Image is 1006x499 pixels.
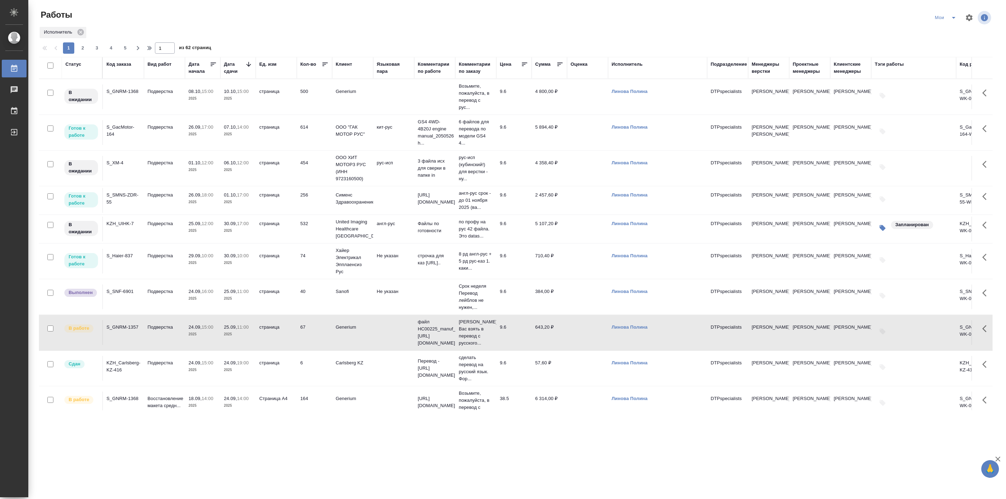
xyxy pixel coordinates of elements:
td: S_SNF-6901-WK-014 [956,284,997,309]
a: Линова Полина [612,396,648,401]
td: [PERSON_NAME] [789,284,830,309]
p: Перевод - [URL][DOMAIN_NAME].. [418,358,452,379]
td: 40 [297,284,332,309]
td: 9.6 [496,284,532,309]
td: DTPspecialists [707,120,748,145]
p: 26.09, [189,124,202,130]
td: 74 [297,249,332,274]
td: Не указан [373,249,414,274]
td: страница [256,217,297,241]
td: Не указан [373,284,414,309]
div: Исполнитель назначен, приступать к работе пока рано [64,159,99,176]
td: [PERSON_NAME] [830,156,871,181]
p: Запланирован [895,221,929,228]
div: Дата сдачи [224,61,245,75]
p: англ-рус срок - до 01 ноября 2025 (ва... [459,190,493,211]
p: Файлы по готовности [418,220,452,234]
p: Sanofi [336,288,370,295]
p: Generium [336,395,370,402]
div: Тэги работы [875,61,904,68]
p: 2025 [224,199,252,206]
td: 454 [297,156,332,181]
p: [PERSON_NAME] [752,220,786,227]
p: Выполнен [69,289,93,296]
div: Проектные менеджеры [793,61,827,75]
p: 14:00 [237,124,249,130]
button: Добавить тэги [875,359,890,375]
td: 5 107,20 ₽ [532,217,567,241]
span: 2 [77,45,88,52]
p: GS4 4WD-4B20J engine manual_2050526 h... [418,118,452,147]
p: 10:00 [237,253,249,258]
a: Линова Полина [612,192,648,198]
td: 4 358,40 ₽ [532,156,567,181]
div: Сумма [535,61,550,68]
p: 18:00 [202,192,213,198]
p: 26.09, [189,192,202,198]
td: англ-рус [373,217,414,241]
td: 9.6 [496,156,532,181]
p: Сименс Здравоохранение [336,192,370,206]
button: Здесь прячутся важные кнопки [978,120,995,137]
p: 24.09, [224,360,237,365]
p: Подверстка [148,288,181,295]
p: 11:00 [237,289,249,294]
td: [PERSON_NAME] [789,320,830,345]
td: 164 [297,392,332,416]
p: Generium [336,324,370,331]
button: Добавить тэги [875,192,890,207]
p: Восстановление макета средн... [148,395,181,409]
td: 710,40 ₽ [532,249,567,274]
p: 24.09, [189,289,202,294]
p: [URL][DOMAIN_NAME].. [418,192,452,206]
p: Подверстка [148,124,181,131]
p: ООО "ГАК МОТОР РУС" [336,124,370,138]
p: Подверстка [148,252,181,259]
button: Изменить тэги [875,220,890,236]
td: DTPspecialists [707,356,748,381]
div: Исполнитель завершил работу [64,288,99,298]
p: 01.10, [189,160,202,165]
div: Вид работ [148,61,172,68]
div: KZH_Carlsberg-KZ-416 [106,359,140,374]
td: [PERSON_NAME] [830,217,871,241]
div: Исполнитель [40,27,86,38]
p: 14:00 [237,396,249,401]
p: [PERSON_NAME] [752,359,786,366]
td: DTPspecialists [707,84,748,109]
span: из 62 страниц [179,43,211,54]
button: Здесь прячутся важные кнопки [978,84,995,101]
td: 67 [297,320,332,345]
p: рус-исп (кубинский!) для верстки - ну... [459,154,493,182]
td: страница [256,120,297,145]
p: 12:00 [237,160,249,165]
a: Линова Полина [612,160,648,165]
p: 2025 [189,95,217,102]
p: 10.10, [224,89,237,94]
td: DTPspecialists [707,156,748,181]
a: Линова Полина [612,360,648,365]
td: [PERSON_NAME] [789,249,830,274]
div: Исполнитель может приступить к работе [64,192,99,208]
p: Готов к работе [69,193,94,207]
div: Ед. изм [259,61,277,68]
p: файл НС00225_manuf_2 [URL][DOMAIN_NAME].. [418,318,452,347]
td: 6 314,00 ₽ [532,392,567,416]
p: 2025 [224,366,252,374]
div: split button [932,12,961,23]
td: [PERSON_NAME] [789,188,830,213]
a: Линова Полина [612,253,648,258]
p: 12:00 [202,160,213,165]
p: 16:00 [202,289,213,294]
p: Подверстка [148,159,181,166]
span: 🙏 [984,462,996,476]
div: S_GNRM-1357 [106,324,140,331]
div: Менеджеры верстки [752,61,786,75]
td: 9.6 [496,188,532,213]
button: Добавить тэги [875,124,890,139]
p: 15:00 [202,360,213,365]
p: по профу на рус 42 файла. Это datas... [459,218,493,240]
button: 🙏 [981,460,999,478]
td: [PERSON_NAME] [830,188,871,213]
p: Подверстка [148,192,181,199]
